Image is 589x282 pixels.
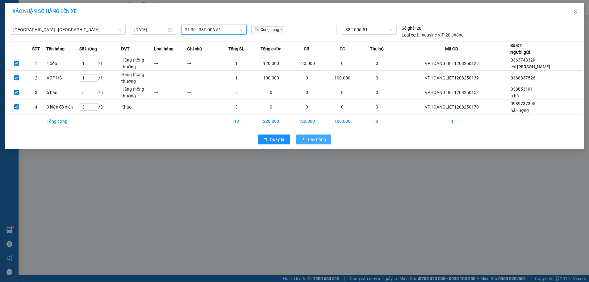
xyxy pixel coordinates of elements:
span: 0989737395 [511,101,535,106]
td: 5 bao [46,85,79,100]
span: 21:30 - 38F-006.51 [185,25,243,34]
span: Số ghế: [402,25,416,32]
span: Tổng SL [228,45,244,52]
td: 0 [324,100,360,114]
td: --- [187,56,220,71]
button: uploadLên hàng [296,135,331,144]
td: 5 [220,85,253,100]
span: close [573,9,578,14]
span: Lên hàng [308,136,326,143]
td: 0 [360,56,393,71]
span: Quay lại [270,136,285,143]
div: Số ĐT Người gửi [510,42,530,56]
span: Số lượng [79,45,97,52]
td: VPHOANGLIET1208250152 [393,85,510,100]
td: / 5 [79,85,121,100]
td: VPHOANGLIET1208250129 [393,56,510,71]
td: 2 [26,71,46,85]
span: Ghi chú [187,45,202,52]
span: chị [PERSON_NAME] [511,64,550,69]
td: 4 [26,100,46,114]
td: 0 [324,85,360,100]
td: 1 [220,71,253,85]
span: rollback [263,137,267,142]
td: 3 [26,85,46,100]
td: --- [187,85,220,100]
span: close [280,28,283,31]
span: upload [301,137,306,142]
span: STT [32,45,40,52]
span: CR [304,45,309,52]
td: 0 [360,114,393,128]
td: 100.000 [324,71,360,85]
div: Limousine VIP 20 phòng [402,32,464,38]
td: 0 [360,71,393,85]
span: 0363748329 [511,58,535,62]
span: Tổng cước [261,45,281,52]
td: / 1 [79,56,121,71]
td: --- [187,100,220,114]
td: VPHOANGLIET1208250170 [393,100,510,114]
td: --- [154,100,187,114]
td: 0 [360,100,393,114]
td: 0 [360,85,393,100]
span: Mã GD [445,45,458,52]
td: Hàng thông thường [121,71,154,85]
td: 100.000 [324,114,360,128]
td: 0 [289,85,325,100]
td: / 3 [79,100,121,114]
td: 0 [289,100,325,114]
span: ĐVT [121,45,130,52]
span: a hà [511,93,519,98]
td: 0 [253,100,289,114]
td: 0 [289,71,325,85]
span: 0368837526 [511,75,535,80]
span: Loại xe: [402,32,416,38]
td: 120.000 [289,56,325,71]
td: Khác [121,100,154,114]
td: --- [154,71,187,85]
td: 1 [220,56,253,71]
span: Tên hàng [46,45,65,52]
button: Close [567,3,584,20]
span: Hà Nội - Hà Tĩnh [13,25,122,34]
input: 12/08/2025 [134,26,167,33]
span: CC [340,45,345,52]
td: 120.000 [253,56,289,71]
td: 3 [220,100,253,114]
td: 1 [26,56,46,71]
span: Thu hộ [370,45,384,52]
td: 0 [253,85,289,100]
td: 0 [324,56,360,71]
span: hải lượng [511,108,529,113]
td: 100.000 [253,71,289,85]
span: 0388531911 [511,87,535,92]
td: Hàng thông thường [121,56,154,71]
span: Từ Công Long [253,26,284,33]
td: 10 [220,114,253,128]
span: Loại hàng [154,45,173,52]
td: 1 xốp [46,56,79,71]
span: 38F-006.51 [345,25,393,34]
td: VPHOANGLIET1208250139 [393,71,510,85]
td: 120.000 [289,114,325,128]
td: Tổng cộng [46,114,79,128]
td: 4 [393,114,510,128]
td: 3 kiện đồ diên [46,100,79,114]
td: Hàng thông thường [121,85,154,100]
div: 28 [402,25,421,32]
button: rollbackQuay lại [258,135,290,144]
td: XỐP HS [46,71,79,85]
td: --- [154,85,187,100]
span: XÁC NHẬN SỐ HÀNG LÊN XE [12,8,77,14]
td: / 1 [79,71,121,85]
td: --- [187,71,220,85]
td: 220.000 [253,114,289,128]
td: --- [154,56,187,71]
